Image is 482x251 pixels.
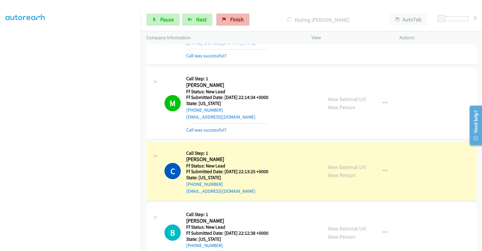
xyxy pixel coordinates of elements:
h1: C [164,163,181,179]
a: [EMAIL_ADDRESS][DOMAIN_NAME] [186,114,255,120]
span: Next [196,16,207,23]
p: Company Information [146,34,301,41]
p: Actions [399,34,477,41]
iframe: Resource Center [465,101,482,149]
h5: State: [US_STATE] [186,175,268,181]
a: View Person [328,104,355,111]
a: View Person [328,233,355,240]
h5: Ff Submitted Date: [DATE] 22:13:25 +0000 [186,169,268,175]
h2: [PERSON_NAME] [186,156,268,163]
div: Delay between calls (in seconds) [441,16,468,21]
h5: Call Step: 1 [186,76,268,82]
h1: B [164,224,181,241]
h5: State: [US_STATE] [186,236,268,242]
h5: Ff Status: New Lead [186,89,268,95]
a: Pause [146,14,180,26]
a: [EMAIL_ADDRESS][DOMAIN_NAME] [186,188,255,194]
a: Finish [216,14,249,26]
span: Pause [160,16,174,23]
a: View External Url [328,225,366,232]
a: Call was successful? [186,127,227,133]
a: [PHONE_NUMBER] [186,243,223,248]
h5: Ff Submitted Date: [DATE] 22:14:34 +0000 [186,94,268,100]
h1: M [164,95,181,111]
h2: [PERSON_NAME] [186,82,268,89]
div: The call is yet to be attempted [164,224,181,241]
h5: State: [US_STATE] [186,100,268,106]
a: Call was successful? [186,53,227,59]
h5: Call Step: 1 [186,211,268,218]
a: [PHONE_NUMBER] [186,181,223,187]
h5: Ff Status: New Lead [186,224,268,230]
p: Dialing [PERSON_NAME] [258,16,379,24]
h5: Ff Status: New Lead [186,163,268,169]
a: View Person [328,172,355,179]
h2: [PERSON_NAME] [186,218,268,224]
button: Next [182,14,212,26]
a: View External Url [328,164,366,170]
span: Finish [230,16,244,23]
a: [PHONE_NUMBER] [186,107,223,113]
div: 0 [474,14,477,22]
a: View External Url [328,96,366,103]
p: View [311,34,389,41]
h5: Call Step: 1 [186,150,268,156]
h5: Ff Submitted Date: [DATE] 22:12:38 +0000 [186,230,268,236]
button: AutoTab [390,14,427,26]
